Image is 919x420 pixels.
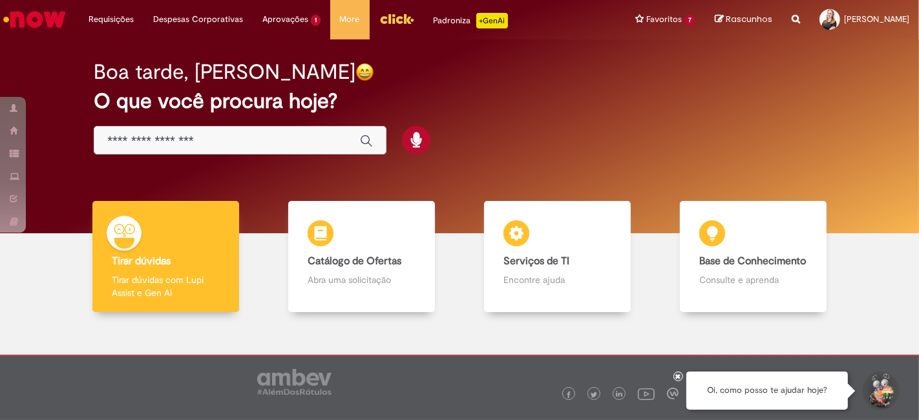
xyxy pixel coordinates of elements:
[726,13,772,25] span: Rascunhos
[646,13,682,26] span: Favoritos
[667,388,679,399] img: logo_footer_workplace.png
[262,13,308,26] span: Aprovações
[638,385,655,402] img: logo_footer_youtube.png
[684,15,695,26] span: 7
[434,13,508,28] div: Padroniza
[699,255,806,268] b: Base de Conhecimento
[715,14,772,26] a: Rascunhos
[94,90,825,112] h2: O que você procura hoje?
[503,255,569,268] b: Serviços de TI
[311,15,321,26] span: 1
[153,13,243,26] span: Despesas Corporativas
[476,13,508,28] p: +GenAi
[503,273,612,286] p: Encontre ajuda
[340,13,360,26] span: More
[459,201,655,313] a: Serviços de TI Encontre ajuda
[1,6,68,32] img: ServiceNow
[686,372,848,410] div: Oi, como posso te ajudar hoje?
[112,255,171,268] b: Tirar dúvidas
[565,392,572,398] img: logo_footer_facebook.png
[89,13,134,26] span: Requisições
[264,201,459,313] a: Catálogo de Ofertas Abra uma solicitação
[112,273,220,299] p: Tirar dúvidas com Lupi Assist e Gen Ai
[355,63,374,81] img: happy-face.png
[699,273,808,286] p: Consulte e aprenda
[861,372,900,410] button: Iniciar Conversa de Suporte
[308,255,401,268] b: Catálogo de Ofertas
[308,273,416,286] p: Abra uma solicitação
[616,391,622,399] img: logo_footer_linkedin.png
[68,201,264,313] a: Tirar dúvidas Tirar dúvidas com Lupi Assist e Gen Ai
[257,369,332,395] img: logo_footer_ambev_rotulo_gray.png
[94,61,355,83] h2: Boa tarde, [PERSON_NAME]
[844,14,909,25] span: [PERSON_NAME]
[655,201,851,313] a: Base de Conhecimento Consulte e aprenda
[379,9,414,28] img: click_logo_yellow_360x200.png
[591,392,597,398] img: logo_footer_twitter.png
